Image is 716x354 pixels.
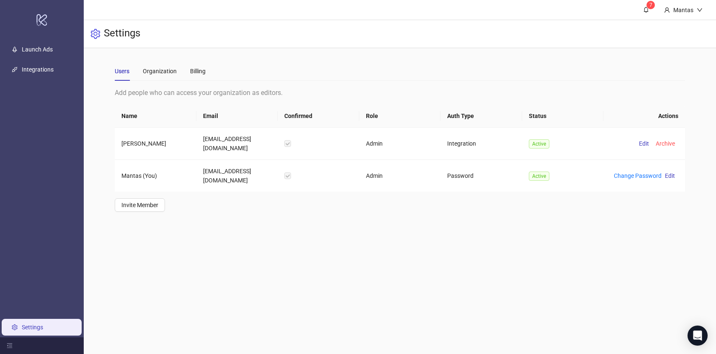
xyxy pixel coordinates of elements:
[90,29,100,39] span: setting
[643,7,649,13] span: bell
[649,2,652,8] span: 7
[652,139,678,149] button: Archive
[664,7,670,13] span: user
[665,172,675,179] span: Edit
[104,27,140,41] h3: Settings
[190,67,206,76] div: Billing
[121,202,158,208] span: Invite Member
[196,160,278,192] td: [EMAIL_ADDRESS][DOMAIN_NAME]
[656,140,675,147] span: Archive
[688,326,708,346] div: Open Intercom Messenger
[697,7,703,13] span: down
[196,128,278,160] td: [EMAIL_ADDRESS][DOMAIN_NAME]
[522,105,604,128] th: Status
[278,105,359,128] th: Confirmed
[115,160,196,192] td: Mantas (You)
[115,67,129,76] div: Users
[115,105,196,128] th: Name
[22,66,54,73] a: Integrations
[196,105,278,128] th: Email
[22,46,53,53] a: Launch Ads
[646,1,655,9] sup: 7
[440,105,522,128] th: Auth Type
[636,139,652,149] button: Edit
[662,171,678,181] button: Edit
[440,128,522,160] td: Integration
[614,172,662,179] a: Change Password
[359,128,441,160] td: Admin
[529,172,549,181] span: Active
[115,128,196,160] td: [PERSON_NAME]
[529,139,549,149] span: Active
[22,324,43,331] a: Settings
[143,67,177,76] div: Organization
[115,87,685,98] div: Add people who can access your organization as editors.
[639,140,649,147] span: Edit
[359,105,441,128] th: Role
[359,160,441,192] td: Admin
[115,198,165,212] button: Invite Member
[7,343,13,349] span: menu-fold
[603,105,685,128] th: Actions
[440,160,522,192] td: Password
[670,5,697,15] div: Mantas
